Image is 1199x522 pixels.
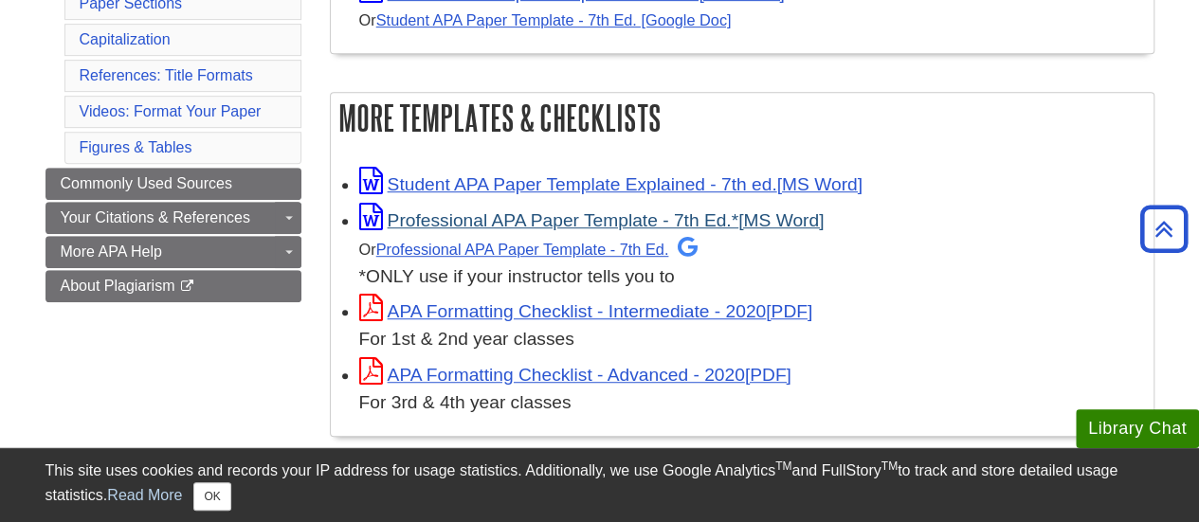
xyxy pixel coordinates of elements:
[193,482,230,511] button: Close
[80,139,192,155] a: Figures & Tables
[376,241,699,258] a: Professional APA Paper Template - 7th Ed.
[179,280,195,293] i: This link opens in a new window
[775,459,791,473] sup: TM
[359,241,699,258] small: Or
[1134,216,1194,242] a: Back to Top
[359,11,732,28] small: Or
[359,389,1144,417] div: For 3rd & 4th year classes
[107,487,182,503] a: Read More
[61,243,162,260] span: More APA Help
[80,103,262,119] a: Videos: Format Your Paper
[376,11,732,28] a: Student APA Paper Template - 7th Ed. [Google Doc]
[359,301,813,321] a: Link opens in new window
[45,459,1154,511] div: This site uses cookies and records your IP address for usage statistics. Additionally, we use Goo...
[61,278,175,294] span: About Plagiarism
[359,235,1144,291] div: *ONLY use if your instructor tells you to
[1076,409,1199,448] button: Library Chat
[61,209,250,225] span: Your Citations & References
[45,168,301,200] a: Commonly Used Sources
[359,174,863,194] a: Link opens in new window
[61,175,232,191] span: Commonly Used Sources
[331,93,1154,143] h2: More Templates & Checklists
[45,270,301,302] a: About Plagiarism
[359,210,825,230] a: Link opens in new window
[80,31,171,47] a: Capitalization
[80,67,253,83] a: References: Title Formats
[359,326,1144,353] div: For 1st & 2nd year classes
[881,459,898,473] sup: TM
[359,365,791,385] a: Link opens in new window
[45,202,301,234] a: Your Citations & References
[45,236,301,268] a: More APA Help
